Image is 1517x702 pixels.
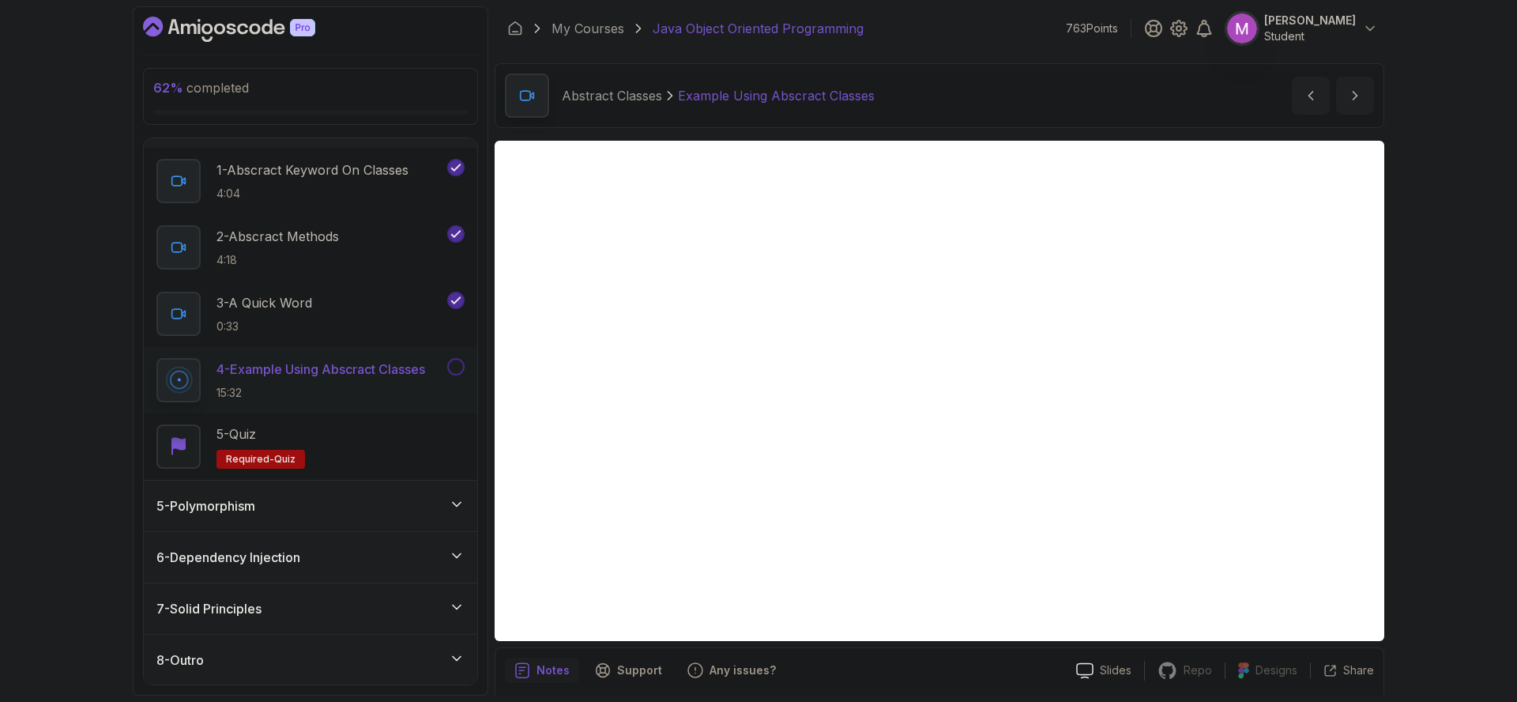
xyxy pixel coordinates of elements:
p: 4 - Example Using Abscract Classes [216,360,425,379]
p: [PERSON_NAME] [1264,13,1356,28]
a: My Courses [551,19,624,38]
button: 6-Dependency Injection [144,532,477,583]
p: Student [1264,28,1356,44]
p: Abstract Classes [562,86,662,105]
button: 5-QuizRequired-quiz [156,425,465,469]
button: 3-A Quick Word0:33 [156,292,465,336]
button: Share [1310,662,1374,678]
p: 4:04 [216,186,408,202]
p: Any issues? [710,662,776,678]
h3: 7 - Solid Principles [156,599,262,618]
button: 5-Polymorphism [144,481,477,531]
h3: 8 - Outro [156,651,204,670]
button: 1-Abscract Keyword On Classes4:04 [156,159,465,203]
h3: 6 - Dependency Injection [156,548,300,567]
button: 8-Outro [144,635,477,685]
button: previous content [1292,77,1330,115]
p: Designs [1255,662,1297,678]
button: 7-Solid Principles [144,583,477,634]
p: Share [1343,662,1374,678]
p: 4:18 [216,252,339,268]
button: Feedback button [678,658,785,683]
button: user profile image[PERSON_NAME]Student [1226,13,1378,44]
span: Required- [226,453,274,466]
p: 3 - A Quick Word [216,293,312,312]
button: 4-Example Using Abscract Classes15:32 [156,358,465,402]
a: Slides [1063,662,1144,679]
span: 62 % [153,80,183,96]
p: 15:32 [216,385,425,401]
p: 0:33 [216,319,312,334]
button: next content [1336,77,1374,115]
p: Example Using Abscract Classes [678,86,875,105]
p: Repo [1184,662,1212,678]
button: notes button [505,658,579,683]
a: Dashboard [143,17,352,42]
p: 5 - Quiz [216,425,256,443]
p: Java Object Oriented Programming [653,19,864,38]
p: Slides [1100,662,1131,678]
button: 2-Abscract Methods4:18 [156,225,465,270]
p: 1 - Abscract Keyword On Classes [216,160,408,179]
p: 763 Points [1066,21,1118,36]
p: Notes [536,662,570,678]
span: completed [153,80,249,96]
p: Support [617,662,662,678]
h3: 5 - Polymorphism [156,496,255,515]
img: user profile image [1227,13,1257,43]
p: 2 - Abscract Methods [216,227,339,246]
span: quiz [274,453,295,466]
button: Support button [585,658,672,683]
a: Dashboard [507,21,523,36]
iframe: 4 - Example using Abscract Classes [495,141,1384,641]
